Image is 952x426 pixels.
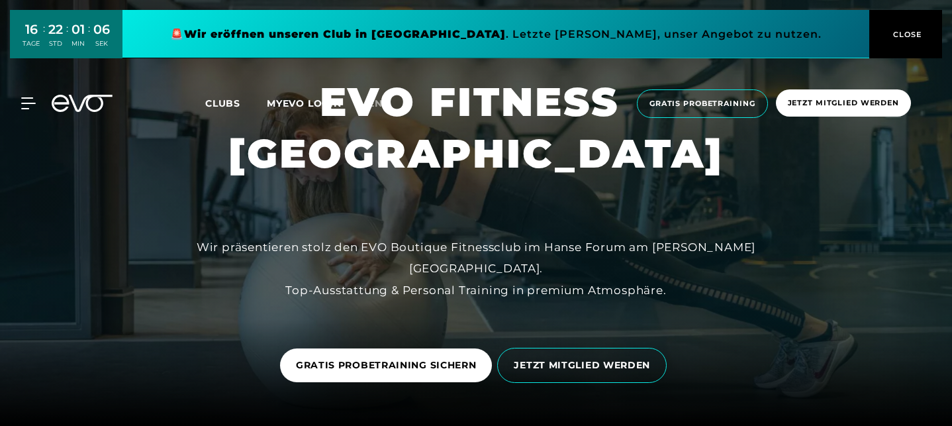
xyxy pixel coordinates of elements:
[205,97,267,109] a: Clubs
[296,358,477,372] span: GRATIS PROBETRAINING SICHERN
[66,21,68,56] div: :
[93,20,110,39] div: 06
[280,339,498,392] a: GRATIS PROBETRAINING SICHERN
[205,97,240,109] span: Clubs
[71,20,85,39] div: 01
[497,338,672,393] a: JETZT MITGLIED WERDEN
[267,97,342,109] a: MYEVO LOGIN
[368,97,383,109] span: en
[88,21,90,56] div: :
[48,39,63,48] div: STD
[23,20,40,39] div: 16
[514,358,650,372] span: JETZT MITGLIED WERDEN
[633,89,772,118] a: Gratis Probetraining
[43,21,45,56] div: :
[869,10,942,58] button: CLOSE
[71,39,85,48] div: MIN
[178,237,774,301] div: Wir präsentieren stolz den EVO Boutique Fitnessclub im Hanse Forum am [PERSON_NAME][GEOGRAPHIC_DA...
[368,96,399,111] a: en
[48,20,63,39] div: 22
[788,97,899,109] span: Jetzt Mitglied werden
[649,98,755,109] span: Gratis Probetraining
[23,39,40,48] div: TAGE
[93,39,110,48] div: SEK
[890,28,922,40] span: CLOSE
[772,89,915,118] a: Jetzt Mitglied werden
